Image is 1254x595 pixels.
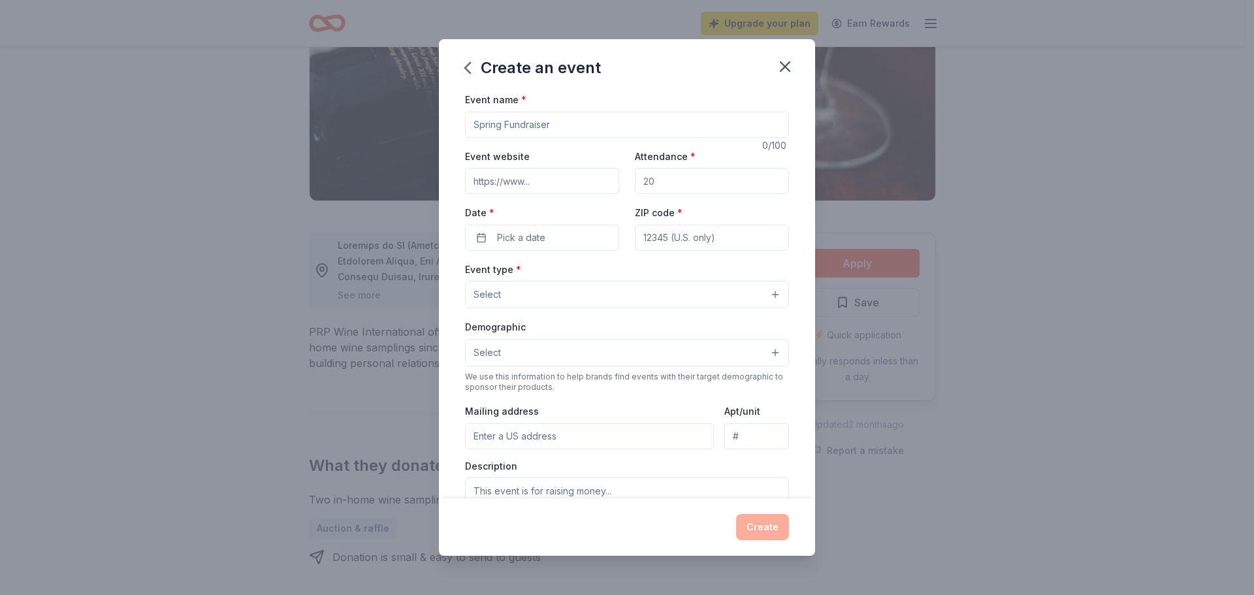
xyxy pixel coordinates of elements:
[465,150,530,163] label: Event website
[465,281,789,308] button: Select
[465,93,526,106] label: Event name
[465,57,601,78] div: Create an event
[465,405,539,418] label: Mailing address
[497,230,545,246] span: Pick a date
[474,287,501,302] span: Select
[465,225,619,251] button: Pick a date
[465,321,526,334] label: Demographic
[465,112,789,138] input: Spring Fundraiser
[724,423,789,449] input: #
[465,168,619,194] input: https://www...
[635,225,789,251] input: 12345 (U.S. only)
[465,339,789,366] button: Select
[465,460,517,473] label: Description
[465,263,521,276] label: Event type
[465,206,619,219] label: Date
[635,168,789,194] input: 20
[635,206,683,219] label: ZIP code
[474,345,501,361] span: Select
[465,372,789,393] div: We use this information to help brands find events with their target demographic to sponsor their...
[635,150,696,163] label: Attendance
[762,138,789,153] div: 0 /100
[724,405,760,418] label: Apt/unit
[465,423,714,449] input: Enter a US address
